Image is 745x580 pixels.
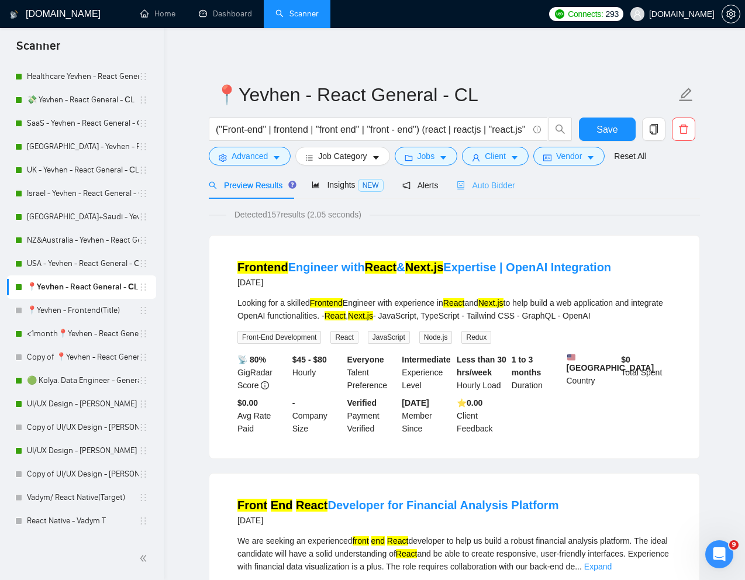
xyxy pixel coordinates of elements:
span: Scanner [7,37,70,62]
a: 📍Yevhen - Frontend(Title) [27,299,139,322]
iframe: Intercom live chat [705,540,733,568]
span: Redux [461,331,491,344]
a: USA - Yevhen - React General - СL [27,252,139,275]
span: holder [139,399,148,409]
span: copy [643,124,665,134]
mark: React [443,298,465,308]
span: search [549,124,571,134]
li: UI/UX Design - Mariana Derevianko [7,392,156,416]
a: SaaS - Yevhen - React General - СL [27,112,139,135]
span: caret-down [587,153,595,162]
span: holder [139,353,148,362]
b: Intermediate [402,355,450,364]
div: Hourly [290,353,345,392]
span: holder [139,376,148,385]
mark: React [365,261,396,274]
span: info-circle [533,126,541,133]
b: 1 to 3 months [512,355,541,377]
div: Tooltip anchor [287,179,298,190]
img: logo [10,5,18,24]
mark: React [396,549,418,558]
li: React Native - Vadym T [7,509,156,533]
b: [DATE] [402,398,429,408]
a: Copy of 📍Yevhen - React General - СL [27,346,139,369]
span: Alerts [402,181,439,190]
img: 🇺🇸 [567,353,575,361]
li: UI/UX Design - Natalia [7,439,156,462]
button: setting [722,5,740,23]
span: Advanced [232,150,268,163]
a: React Native - Vadym T [27,509,139,533]
li: Israel - Yevhen - React General - СL [7,182,156,205]
span: caret-down [372,153,380,162]
span: NEW [358,179,384,192]
a: 💸 Yevhen - React General - СL [27,88,139,112]
span: user [633,10,641,18]
span: 9 [729,540,739,550]
b: [GEOGRAPHIC_DATA] [567,353,654,372]
div: Client Feedback [454,396,509,435]
span: area-chart [312,181,320,189]
span: holder [139,212,148,222]
mark: Next.js [405,261,444,274]
span: holder [139,95,148,105]
li: Vadym/ React Native(Target) [7,486,156,509]
b: $0.00 [237,398,258,408]
li: 📍Yevhen - Frontend(Title) [7,299,156,322]
input: Search Freelance Jobs... [216,122,528,137]
span: Job Category [318,150,367,163]
span: setting [722,9,740,19]
li: <1month📍Yevhen - React General - СL [7,322,156,346]
div: GigRadar Score [235,353,290,392]
div: [DATE] [237,275,611,289]
span: user [472,153,480,162]
a: Expand [584,562,612,571]
div: Total Spent [619,353,674,392]
mark: Next.js [348,311,373,320]
span: Front-End Development [237,331,321,344]
b: Verified [347,398,377,408]
b: ⭐️ 0.00 [457,398,482,408]
span: caret-down [439,153,447,162]
li: Illia - Backend 1- CL [7,533,156,556]
button: barsJob Categorycaret-down [295,147,389,165]
span: 293 [606,8,619,20]
span: holder [139,516,148,526]
div: Member Since [399,396,454,435]
span: double-left [139,553,151,564]
mark: Frontend [310,298,343,308]
span: holder [139,165,148,175]
span: holder [139,142,148,151]
li: SaaS - Yevhen - React General - СL [7,112,156,135]
mark: End [271,499,293,512]
li: Copy of 📍Yevhen - React General - СL [7,346,156,369]
li: 💸 Yevhen - React General - СL [7,88,156,112]
b: - [292,398,295,408]
button: Save [579,118,636,141]
span: holder [139,446,148,455]
span: JavaScript [368,331,410,344]
a: Copy of UI/UX Design - [PERSON_NAME] [27,416,139,439]
span: Vendor [556,150,582,163]
span: bars [305,153,313,162]
mark: React [387,536,409,546]
a: Copy of UI/UX Design - [PERSON_NAME] [27,462,139,486]
button: folderJobscaret-down [395,147,458,165]
mark: React [325,311,346,320]
li: 📍Yevhen - React General - СL [7,275,156,299]
b: $ 0 [621,355,630,364]
span: edit [678,87,694,102]
div: Experience Level [399,353,454,392]
a: UK - Yevhen - React General - СL [27,158,139,182]
img: upwork-logo.png [555,9,564,19]
b: Everyone [347,355,384,364]
span: Jobs [418,150,435,163]
li: Switzerland - Yevhen - React General - СL [7,135,156,158]
a: 🟢 Kolya. Data Engineer - General [27,369,139,392]
a: Front End ReactDeveloper for Financial Analysis Platform [237,499,558,512]
a: FrontendEngineer withReact&Next.jsExpertise | OpenAI Integration [237,261,611,274]
input: Scanner name... [215,80,676,109]
button: delete [672,118,695,141]
a: setting [722,9,740,19]
span: caret-down [273,153,281,162]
